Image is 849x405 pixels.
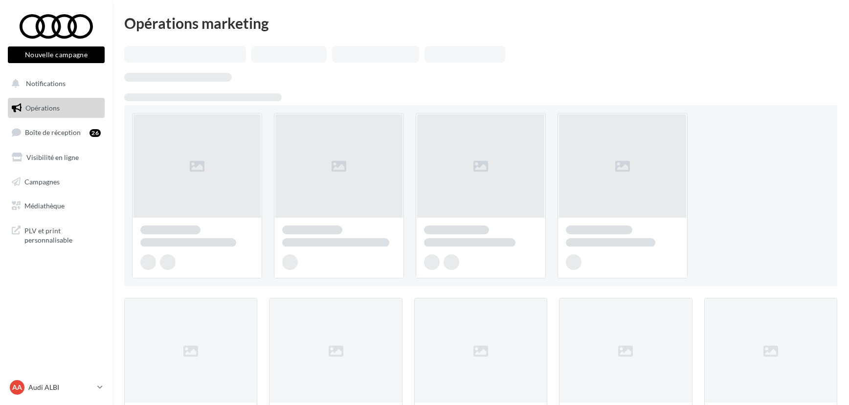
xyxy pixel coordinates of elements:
a: Boîte de réception26 [6,122,107,143]
a: AA Audi ALBI [8,378,105,397]
a: Opérations [6,98,107,118]
a: PLV et print personnalisable [6,220,107,249]
span: Visibilité en ligne [26,153,79,161]
a: Visibilité en ligne [6,147,107,168]
a: Campagnes [6,172,107,192]
span: AA [12,382,22,392]
span: Boîte de réception [25,128,81,136]
span: Notifications [26,79,66,88]
div: 26 [89,129,101,137]
button: Notifications [6,73,103,94]
a: Médiathèque [6,196,107,216]
span: PLV et print personnalisable [24,224,101,245]
span: Campagnes [24,177,60,185]
span: Médiathèque [24,202,65,210]
button: Nouvelle campagne [8,46,105,63]
div: Opérations marketing [124,16,837,30]
p: Audi ALBI [28,382,93,392]
span: Opérations [25,104,60,112]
